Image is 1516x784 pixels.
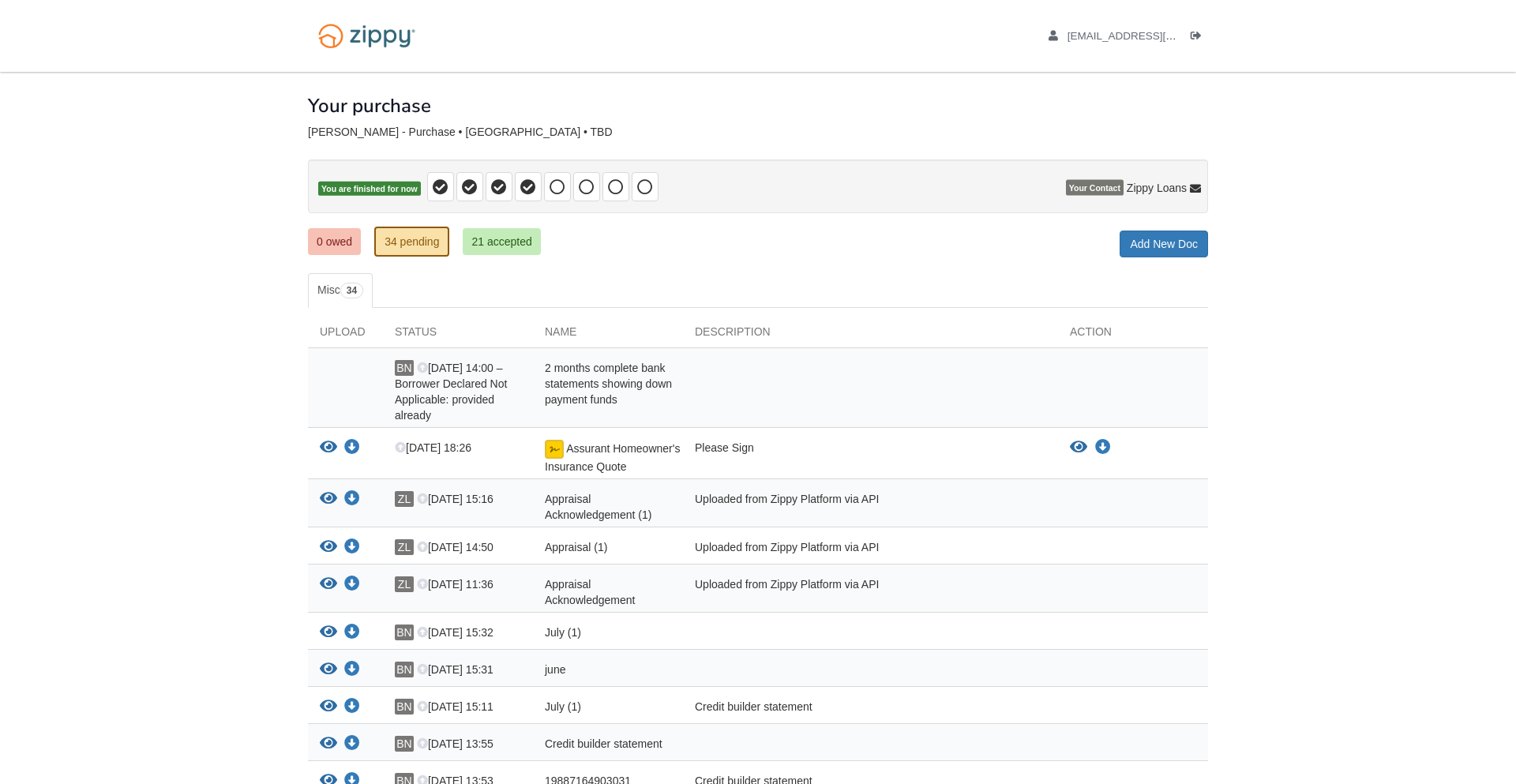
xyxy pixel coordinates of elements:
span: [DATE] 18:26 [395,441,471,454]
span: Appraisal (1) [545,541,607,553]
div: Action [1058,324,1208,347]
button: View Appraisal Acknowledgement (1) [320,491,337,508]
span: Assurant Homeowner's Insurance Quote [545,442,680,473]
a: Download june [344,664,360,677]
a: Download Appraisal (1) [344,542,360,554]
div: Status [383,324,533,347]
span: [DATE] 14:50 [417,541,493,553]
span: 34 [340,283,363,298]
span: BN [395,625,414,640]
div: Please Sign [683,440,1058,475]
a: Download July (1) [344,701,360,714]
button: View Assurant Homeowner's Insurance Quote [320,440,337,456]
span: [DATE] 15:31 [417,663,493,676]
div: Upload [308,324,383,347]
span: [DATE] 11:36 [417,578,493,591]
span: Zippy Loans [1127,180,1187,196]
a: Download July (1) [344,627,360,640]
img: Document fully signed [545,440,564,459]
button: View July (1) [320,699,337,715]
button: View Appraisal Acknowledgement [320,576,337,593]
span: Appraisal Acknowledgement [545,578,635,606]
button: View Appraisal (1) [320,539,337,556]
span: brittanynolan30@gmail.com [1068,30,1248,42]
a: 0 owed [308,228,361,255]
span: BN [395,360,414,376]
span: ZL [395,539,414,555]
span: July (1) [545,700,581,713]
span: [DATE] 15:11 [417,700,493,713]
span: [DATE] 15:32 [417,626,493,639]
a: Download Assurant Homeowner's Insurance Quote [344,442,360,455]
button: View July (1) [320,625,337,641]
span: [DATE] 15:16 [417,493,493,505]
div: Description [683,324,1058,347]
div: Uploaded from Zippy Platform via API [683,491,1058,523]
span: june [545,663,565,676]
a: Download Appraisal Acknowledgement [344,579,360,591]
span: ZL [395,576,414,592]
img: Logo [308,16,426,56]
span: 2 months complete bank statements showing down payment funds [545,362,672,406]
a: Download Credit builder statement [344,738,360,751]
div: [PERSON_NAME] - Purchase • [GEOGRAPHIC_DATA] • TBD [308,126,1208,139]
span: BN [395,736,414,752]
div: Name [533,324,683,347]
span: [DATE] 13:55 [417,737,493,750]
a: Download Appraisal Acknowledgement (1) [344,493,360,506]
a: edit profile [1049,30,1248,46]
button: View june [320,662,337,678]
span: ZL [395,491,414,507]
a: Download Assurant Homeowner's Insurance Quote [1095,441,1111,454]
span: BN [395,699,414,715]
span: [DATE] 14:00 – Borrower Declared Not Applicable: provided already [395,362,507,422]
span: You are finished for now [318,182,421,197]
a: Log out [1191,30,1208,46]
div: Credit builder statement [683,699,1058,719]
span: BN [395,662,414,677]
a: Misc [308,273,373,308]
a: Add New Doc [1120,231,1208,257]
a: 21 accepted [463,228,540,255]
a: 34 pending [374,227,449,257]
span: Your Contact [1066,180,1124,196]
div: Uploaded from Zippy Platform via API [683,539,1058,560]
button: View Credit builder statement [320,736,337,752]
div: Uploaded from Zippy Platform via API [683,576,1058,608]
span: July (1) [545,626,581,639]
button: View Assurant Homeowner's Insurance Quote [1070,440,1087,456]
h1: Your purchase [308,96,431,116]
span: Credit builder statement [545,737,662,750]
span: Appraisal Acknowledgement (1) [545,493,651,521]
